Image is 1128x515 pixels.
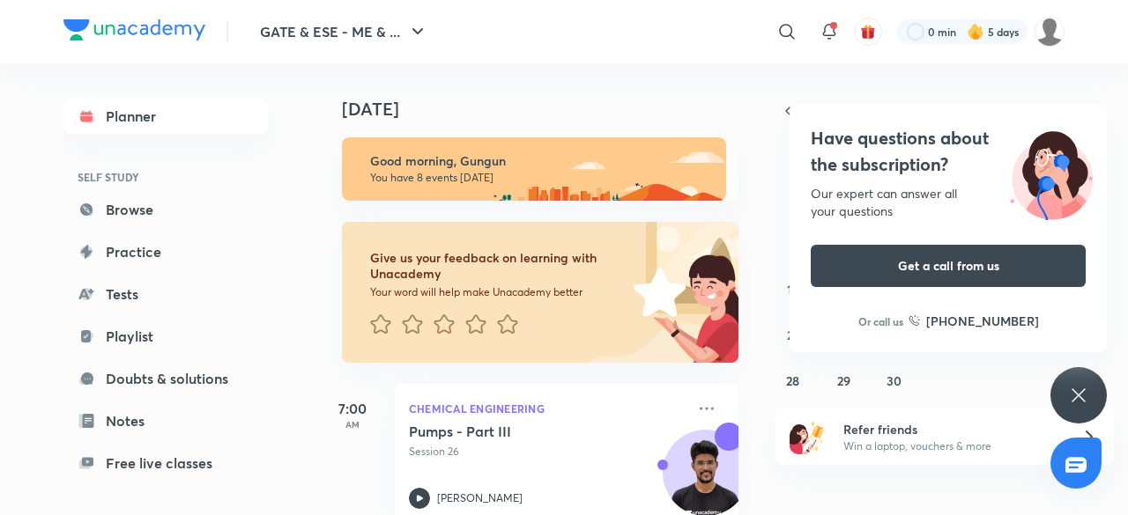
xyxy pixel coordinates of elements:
[63,19,205,45] a: Company Logo
[880,366,909,394] button: September 30, 2025
[800,99,1089,123] button: [DATE]
[811,245,1086,287] button: Get a call from us
[63,19,205,40] img: Company Logo
[437,490,523,506] p: [PERSON_NAME]
[317,419,388,430] p: AM
[63,361,268,396] a: Doubts & solutions
[342,99,756,120] h4: [DATE]
[317,398,388,419] h5: 7:00
[249,14,439,49] button: GATE & ESE - ME & ...
[790,419,825,454] img: referral
[843,420,1060,438] h6: Refer friends
[909,312,1039,330] a: [PHONE_NUMBER]
[779,229,807,257] button: September 7, 2025
[409,444,686,460] p: Session 26
[843,438,1060,454] p: Win a laptop, vouchers & more
[811,125,1086,178] h4: Have questions about the subscription?
[837,372,850,389] abbr: September 29, 2025
[926,312,1039,330] h6: [PHONE_NUMBER]
[574,222,738,363] img: feedback_image
[1035,17,1065,47] img: Gungun
[887,372,902,389] abbr: September 30, 2025
[967,23,984,40] img: streak
[342,137,726,201] img: morning
[811,185,1086,220] div: Our expert can answer all your questions
[786,372,799,389] abbr: September 28, 2025
[63,234,268,269] a: Practice
[370,153,710,169] h6: Good morning, Gungun
[63,445,268,481] a: Free live classes
[370,250,627,282] h6: Give us your feedback on learning with Unacademy
[63,403,268,438] a: Notes
[370,171,710,185] p: You have 8 events [DATE]
[63,276,268,312] a: Tests
[854,18,882,46] button: avatar
[829,366,857,394] button: September 29, 2025
[409,423,628,440] h5: Pumps - Part III
[787,327,798,343] abbr: September 21, 2025
[779,275,807,303] button: September 14, 2025
[63,99,268,134] a: Planner
[63,162,268,192] h6: SELF STUDY
[916,99,974,123] span: [DATE]
[370,285,627,299] p: Your word will help make Unacademy better
[779,366,807,394] button: September 28, 2025
[996,125,1107,220] img: ttu_illustration_new.svg
[63,319,268,354] a: Playlist
[860,24,876,40] img: avatar
[63,192,268,227] a: Browse
[779,320,807,349] button: September 21, 2025
[787,281,799,298] abbr: September 14, 2025
[858,313,903,329] p: Or call us
[409,398,686,419] p: Chemical Engineering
